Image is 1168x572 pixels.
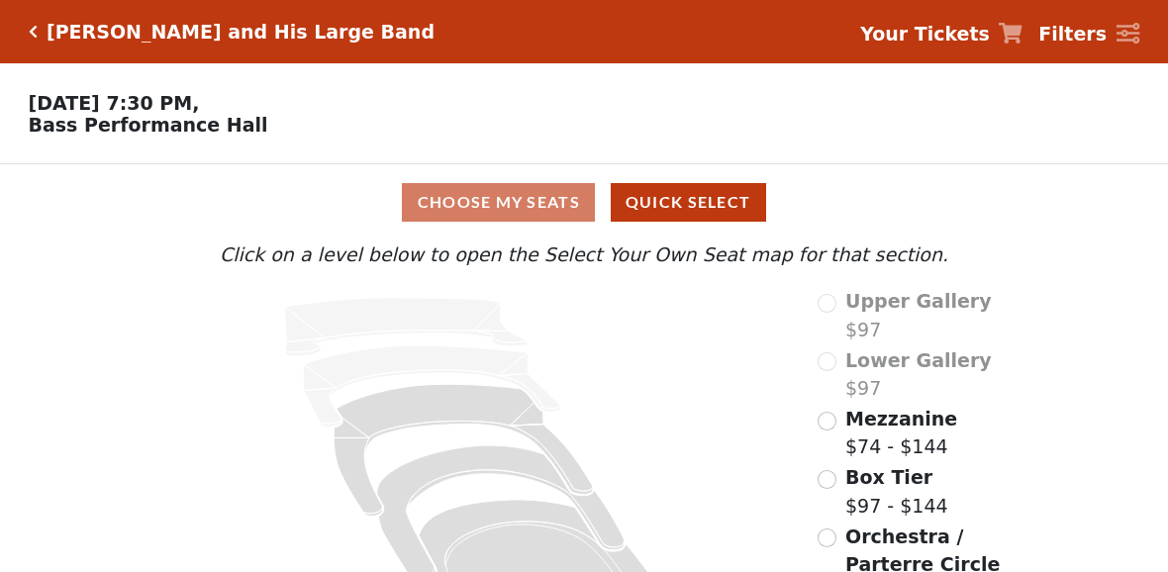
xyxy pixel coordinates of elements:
strong: Filters [1038,23,1107,45]
strong: Your Tickets [860,23,990,45]
p: Click on a level below to open the Select Your Own Seat map for that section. [160,240,1009,269]
span: Upper Gallery [845,290,992,312]
button: Quick Select [611,183,766,222]
label: $97 [845,287,992,343]
span: Lower Gallery [845,349,992,371]
label: $97 - $144 [845,463,948,520]
label: $74 - $144 [845,405,957,461]
path: Upper Gallery - Seats Available: 0 [284,298,527,356]
label: $97 [845,346,992,403]
a: Filters [1038,20,1139,48]
span: Box Tier [845,466,932,488]
a: Click here to go back to filters [29,25,38,39]
span: Mezzanine [845,408,957,429]
h5: [PERSON_NAME] and His Large Band [47,21,435,44]
a: Your Tickets [860,20,1022,48]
